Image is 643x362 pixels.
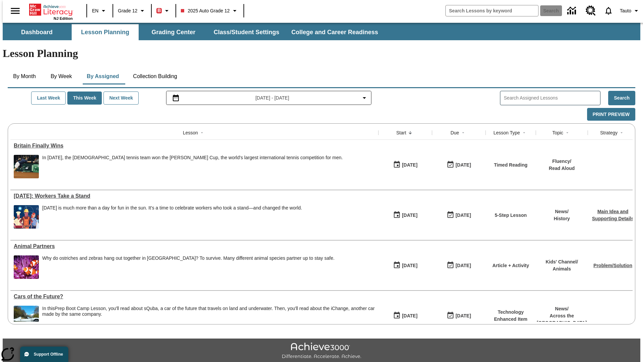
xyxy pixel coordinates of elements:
[406,129,414,137] button: Sort
[256,95,289,102] span: [DATE] - [DATE]
[183,129,198,136] div: Lesson
[157,6,161,15] span: B
[14,143,375,149] div: Britain Finally Wins
[617,5,643,17] button: Profile/Settings
[554,208,570,215] p: News /
[446,5,538,16] input: search field
[14,205,39,229] img: A banner with a blue background shows an illustrated row of diverse men and women dressed in clot...
[608,91,635,105] button: Search
[549,165,575,172] p: Read Aloud
[14,294,375,300] div: Cars of the Future?
[444,259,473,272] button: 06/30/26: Last day the lesson can be accessed
[89,5,111,17] button: Language: EN, Select a language
[455,211,471,220] div: [DATE]
[54,16,73,20] span: NJ Edition
[3,23,640,40] div: SubNavbar
[495,212,527,219] p: 5-Step Lesson
[282,343,361,360] img: Achieve3000 Differentiate Accelerate Achieve
[520,129,528,137] button: Sort
[391,209,420,222] button: 07/23/25: First time the lesson was available
[600,2,617,19] a: Notifications
[402,211,417,220] div: [DATE]
[115,5,149,17] button: Grade: Grade 12, Select a grade
[14,243,375,249] a: Animal Partners, Lessons
[81,68,124,84] button: By Assigned
[493,129,520,136] div: Lesson Type
[444,159,473,171] button: 09/07/25: Last day the lesson can be accessed
[620,7,631,14] span: Tauto
[554,215,570,222] p: History
[8,68,41,84] button: By Month
[181,7,229,14] span: 2025 Auto Grade 12
[31,92,66,105] button: Last Week
[14,143,375,149] a: Britain Finally Wins, Lessons
[402,261,417,270] div: [DATE]
[14,193,375,199] div: Labor Day: Workers Take a Stand
[563,129,571,137] button: Sort
[582,2,600,20] a: Resource Center, Will open in new tab
[67,92,102,105] button: This Week
[492,262,529,269] p: Article + Activity
[537,305,587,312] p: News /
[42,306,375,317] div: In this
[286,24,383,40] button: College and Career Readiness
[489,309,532,323] p: Technology Enhanced Item
[42,255,335,279] div: Why do ostriches and zebras hang out together in Africa? To survive. Many different animal specie...
[14,255,39,279] img: Three clownfish swim around a purple anemone.
[396,129,406,136] div: Start
[391,259,420,272] button: 07/07/25: First time the lesson was available
[42,155,343,178] div: In 2015, the British tennis team won the Davis Cup, the world's largest international tennis comp...
[552,129,563,136] div: Topic
[455,312,471,320] div: [DATE]
[154,5,173,17] button: Boost Class color is red. Change class color
[128,68,183,84] button: Collection Building
[178,5,241,17] button: Class: 2025 Auto Grade 12, Select your class
[42,155,343,161] div: In [DATE], the [DEMOGRAPHIC_DATA] tennis team won the [PERSON_NAME] Cup, the world's largest inte...
[444,309,473,322] button: 08/01/26: Last day the lesson can be accessed
[3,24,384,40] div: SubNavbar
[3,47,640,60] h1: Lesson Planning
[45,68,78,84] button: By Week
[14,306,39,329] img: High-tech automobile treading water.
[618,129,626,137] button: Sort
[587,108,635,121] button: Print Preview
[169,94,369,102] button: Select the date range menu item
[546,265,578,273] p: Animals
[34,352,63,357] span: Support Offline
[92,7,98,14] span: EN
[14,294,375,300] a: Cars of the Future? , Lessons
[455,161,471,169] div: [DATE]
[600,129,618,136] div: Strategy
[459,129,467,137] button: Sort
[450,129,459,136] div: Due
[444,209,473,222] button: 06/30/26: Last day the lesson can be accessed
[14,193,375,199] a: Labor Day: Workers Take a Stand, Lessons
[14,243,375,249] div: Animal Partners
[198,129,206,137] button: Sort
[391,159,420,171] button: 09/01/25: First time the lesson was available
[103,92,139,105] button: Next Week
[72,24,139,40] button: Lesson Planning
[592,209,634,221] a: Main Idea and Supporting Details
[402,161,417,169] div: [DATE]
[42,205,302,211] div: [DATE] is much more than a day for fun in the sun. It's a time to celebrate workers who took a st...
[593,263,632,268] a: Problem/Solution
[549,158,575,165] p: Fluency /
[563,2,582,20] a: Data Center
[455,261,471,270] div: [DATE]
[29,2,73,20] div: Home
[42,306,375,329] div: In this Prep Boot Camp Lesson, you'll read about sQuba, a car of the future that travels on land ...
[5,1,25,21] button: Open side menu
[391,309,420,322] button: 07/01/25: First time the lesson was available
[537,312,587,326] p: Across the [GEOGRAPHIC_DATA]
[42,205,302,229] div: Labor Day is much more than a day for fun in the sun. It's a time to celebrate workers who took a...
[3,24,70,40] button: Dashboard
[494,162,527,169] p: Timed Reading
[14,155,39,178] img: British tennis player Andy Murray, extending his whole body to reach a ball during a tennis match...
[118,7,137,14] span: Grade 12
[140,24,207,40] button: Grading Center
